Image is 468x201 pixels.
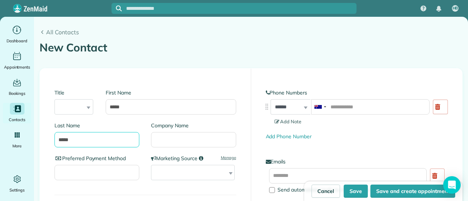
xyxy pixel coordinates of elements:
[12,142,22,150] span: More
[275,119,302,124] span: Add Note
[54,89,94,96] label: Title
[116,5,122,11] svg: Focus search
[9,90,26,97] span: Bookings
[443,176,461,194] div: Open Intercom Messenger
[54,122,139,129] label: Last Name
[266,89,448,96] label: Phone Numbers
[3,173,31,194] a: Settings
[3,50,31,71] a: Appointments
[370,185,455,198] button: Save and create appointment
[312,100,328,114] div: Australia: +61
[312,185,340,198] a: Cancel
[151,122,236,129] label: Company Name
[453,5,458,11] span: HB
[3,24,31,45] a: Dashboard
[9,116,25,123] span: Contacts
[3,77,31,97] a: Bookings
[278,186,371,193] span: Send automated emails to this address?
[431,1,446,17] div: Notifications
[4,63,30,71] span: Appointments
[46,28,463,36] span: All Contacts
[263,103,271,111] img: drag_indicator-119b368615184ecde3eda3c64c821f6cf29d3e2b97b89ee44bc31753036683e5.png
[112,5,122,11] button: Focus search
[266,158,448,165] label: Emails
[39,42,463,54] h1: New Contact
[39,28,463,36] a: All Contacts
[7,37,27,45] span: Dashboard
[344,185,368,198] button: Save
[151,155,236,162] label: Marketing Source
[10,186,25,194] span: Settings
[266,133,312,140] a: Add Phone Number
[54,155,139,162] label: Preferred Payment Method
[221,155,236,161] a: Manage
[3,103,31,123] a: Contacts
[106,89,236,96] label: First Name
